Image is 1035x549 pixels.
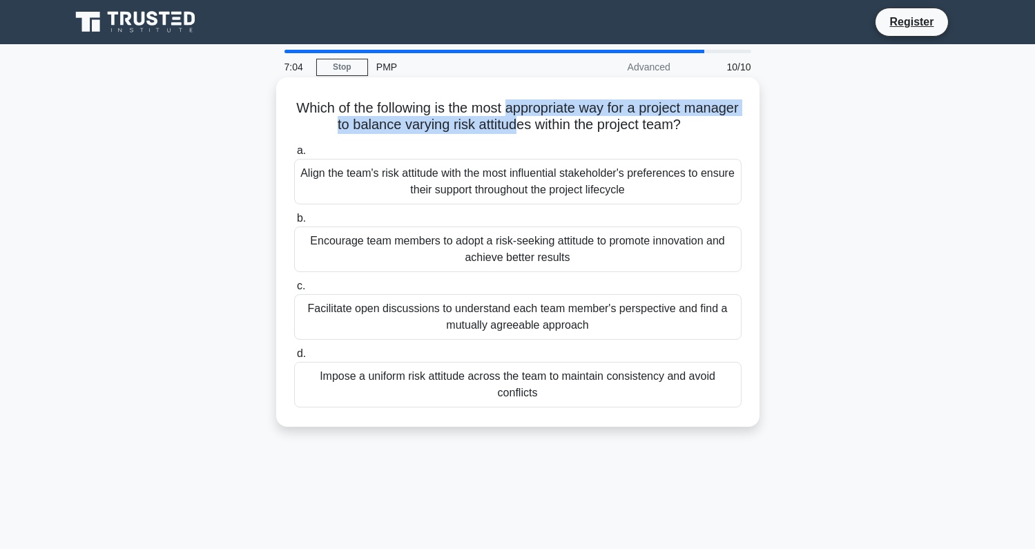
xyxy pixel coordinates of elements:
[297,212,306,224] span: b.
[294,227,742,272] div: Encourage team members to adopt a risk-seeking attitude to promote innovation and achieve better ...
[368,53,558,81] div: PMP
[294,294,742,340] div: Facilitate open discussions to understand each team member's perspective and find a mutually agre...
[297,280,305,291] span: c.
[294,362,742,407] div: Impose a uniform risk attitude across the team to maintain consistency and avoid conflicts
[293,99,743,134] h5: Which of the following is the most appropriate way for a project manager to balance varying risk ...
[276,53,316,81] div: 7:04
[558,53,679,81] div: Advanced
[294,159,742,204] div: Align the team's risk attitude with the most influential stakeholder's preferences to ensure thei...
[881,13,942,30] a: Register
[316,59,368,76] a: Stop
[679,53,760,81] div: 10/10
[297,144,306,156] span: a.
[297,347,306,359] span: d.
